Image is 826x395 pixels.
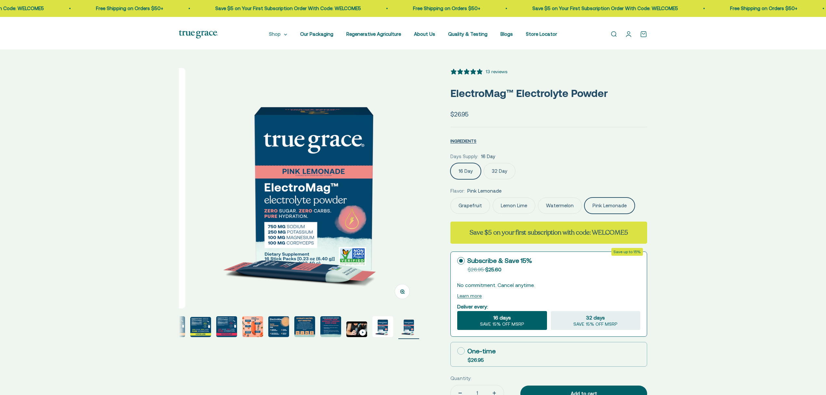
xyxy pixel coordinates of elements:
button: Go to item 6 [216,316,237,339]
span: 16 Day [481,153,495,160]
img: ElectroMag™ [190,317,211,337]
legend: Days Supply: [450,153,478,160]
label: Quantity: [450,375,472,382]
p: Save $5 on Your First Subscription Order With Code: WELCOME5 [530,5,676,12]
a: Store Locator [526,31,557,37]
a: Our Packaging [300,31,333,37]
button: Go to item 7 [242,316,263,339]
img: Everyone needs true hydration. From your extreme athletes to you weekend warriors, ElectroMag giv... [294,316,315,337]
button: INGREDIENTS [450,137,476,145]
span: Pink Lemonade [467,187,501,195]
button: Go to item 12 [372,316,393,339]
a: Quality & Testing [448,31,487,37]
button: Go to item 9 [294,316,315,339]
div: 13 reviews [486,68,507,75]
a: Free Shipping on Orders $50+ [94,6,161,11]
legend: Flavor: [450,187,465,195]
span: INGREDIENTS [450,139,476,143]
p: ElectroMag™ Electrolyte Powder [450,85,647,102]
img: ElectroMag™ [193,68,433,308]
img: Magnesium for heart health and stress support* Chloride to support pH balance and oxygen flow* So... [242,316,263,337]
button: Go to item 8 [268,316,289,339]
sale-price: $26.95 [450,109,469,119]
img: ElectroMag™ [372,316,393,337]
button: 5 stars, 13 ratings [450,68,507,75]
button: Go to item 13 [398,316,419,339]
img: ElectroMag™ [216,316,237,337]
a: Regenerative Agriculture [346,31,401,37]
strong: Save $5 on your first subscription with code: WELCOME5 [470,228,628,237]
button: Go to item 10 [320,316,341,339]
a: Blogs [500,31,513,37]
a: Free Shipping on Orders $50+ [411,6,478,11]
p: Save $5 on Your First Subscription Order With Code: WELCOME5 [213,5,359,12]
img: ElectroMag™ [320,316,341,337]
summary: Shop [269,30,287,38]
button: Go to item 11 [346,321,367,339]
a: About Us [414,31,435,37]
img: ElectroMag™ [398,316,419,337]
a: Free Shipping on Orders $50+ [728,6,795,11]
img: Rapid Hydration For: - Exercise endurance* - Stress support* - Electrolyte replenishment* - Muscl... [268,316,289,337]
button: Go to item 5 [190,317,211,339]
